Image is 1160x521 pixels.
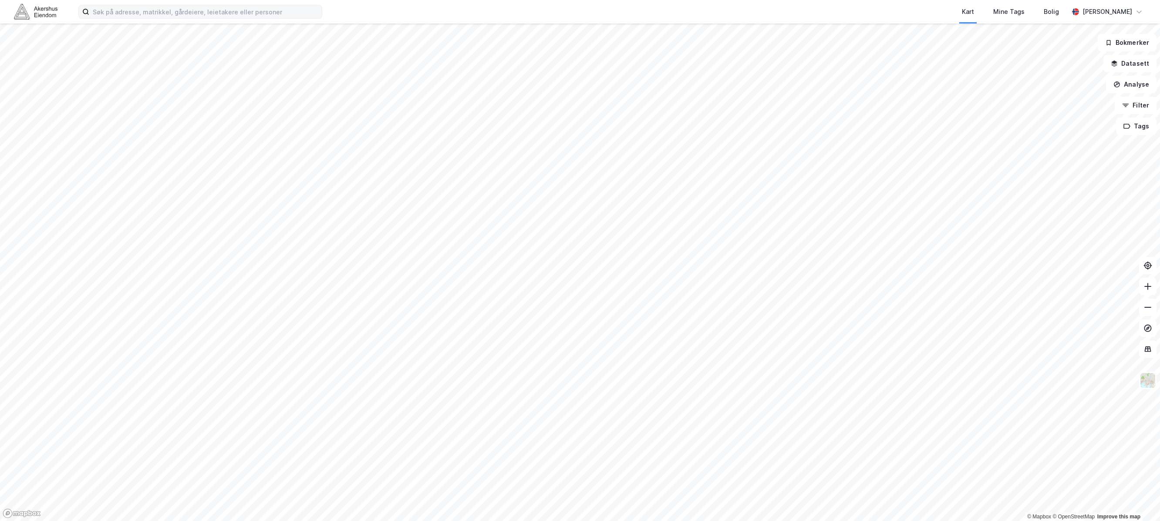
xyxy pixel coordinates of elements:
img: akershus-eiendom-logo.9091f326c980b4bce74ccdd9f866810c.svg [14,4,57,19]
input: Søk på adresse, matrikkel, gårdeiere, leietakere eller personer [89,5,322,18]
div: Kart [962,7,974,17]
div: Bolig [1044,7,1059,17]
div: Mine Tags [993,7,1025,17]
iframe: Chat Widget [1116,479,1160,521]
div: [PERSON_NAME] [1082,7,1132,17]
div: Kontrollprogram for chat [1116,479,1160,521]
